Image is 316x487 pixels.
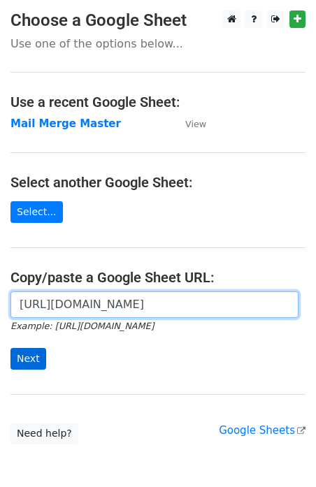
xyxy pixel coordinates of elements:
[10,36,306,51] p: Use one of the options below...
[246,420,316,487] iframe: Chat Widget
[10,348,46,370] input: Next
[10,10,306,31] h3: Choose a Google Sheet
[10,269,306,286] h4: Copy/paste a Google Sheet URL:
[185,119,206,129] small: View
[10,94,306,110] h4: Use a recent Google Sheet:
[10,423,78,444] a: Need help?
[10,117,121,130] a: Mail Merge Master
[10,201,63,223] a: Select...
[10,321,154,331] small: Example: [URL][DOMAIN_NAME]
[171,117,206,130] a: View
[10,174,306,191] h4: Select another Google Sheet:
[10,291,299,318] input: Paste your Google Sheet URL here
[219,424,306,437] a: Google Sheets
